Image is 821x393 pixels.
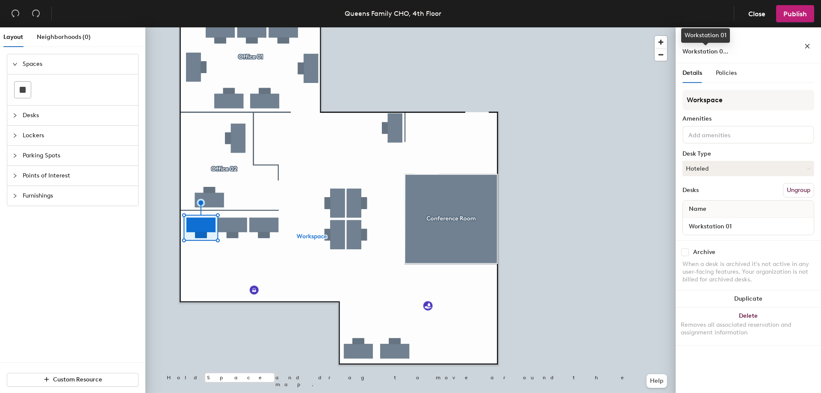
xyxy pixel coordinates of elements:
[11,9,20,18] span: undo
[681,321,816,337] div: Removes all associated reservation and assignment information
[716,69,737,77] span: Policies
[647,374,667,388] button: Help
[682,161,814,176] button: Hoteled
[7,5,24,22] button: Undo (⌘ + Z)
[783,183,814,198] button: Ungroup
[804,43,810,49] span: close
[23,126,133,145] span: Lockers
[685,220,812,232] input: Unnamed desk
[12,113,18,118] span: collapsed
[53,376,102,383] span: Custom Resource
[23,106,133,125] span: Desks
[682,260,814,284] div: When a desk is archived it's not active in any user-facing features. Your organization is not bil...
[783,10,807,18] span: Publish
[12,173,18,178] span: collapsed
[345,8,441,19] div: Queens Family CHO, 4th Floor
[12,193,18,198] span: collapsed
[676,307,821,345] button: DeleteRemoves all associated reservation and assignment information
[693,249,715,256] div: Archive
[741,5,773,22] button: Close
[687,129,764,139] input: Add amenities
[23,146,133,165] span: Parking Spots
[682,151,814,157] div: Desk Type
[3,33,23,41] span: Layout
[748,10,765,18] span: Close
[27,5,44,22] button: Redo (⌘ + ⇧ + Z)
[682,48,728,55] span: Workstation 0...
[23,54,133,74] span: Spaces
[12,153,18,158] span: collapsed
[682,187,699,194] div: Desks
[7,373,139,387] button: Custom Resource
[23,166,133,186] span: Points of Interest
[776,5,814,22] button: Publish
[37,33,91,41] span: Neighborhoods (0)
[676,290,821,307] button: Duplicate
[23,186,133,206] span: Furnishings
[685,201,711,217] span: Name
[682,115,814,122] div: Amenities
[681,28,730,43] div: Workstation 01
[682,69,702,77] span: Details
[12,133,18,138] span: collapsed
[12,62,18,67] span: expanded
